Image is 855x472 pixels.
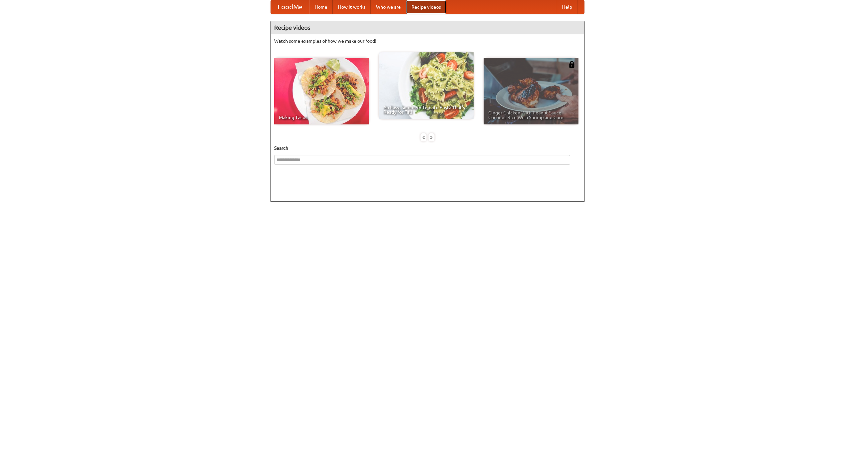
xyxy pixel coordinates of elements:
h4: Recipe videos [271,21,584,34]
span: Making Tacos [279,115,364,120]
div: « [420,133,426,141]
a: Making Tacos [274,58,369,124]
img: 483408.png [568,61,575,68]
a: Who we are [371,0,406,14]
a: Recipe videos [406,0,446,14]
h5: Search [274,145,581,151]
div: » [429,133,435,141]
p: Watch some examples of how we make our food! [274,38,581,44]
span: An Easy, Summery Tomato Pasta That's Ready for Fall [383,105,469,114]
a: Home [309,0,333,14]
a: How it works [333,0,371,14]
a: An Easy, Summery Tomato Pasta That's Ready for Fall [379,52,474,119]
a: Help [557,0,577,14]
a: FoodMe [271,0,309,14]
